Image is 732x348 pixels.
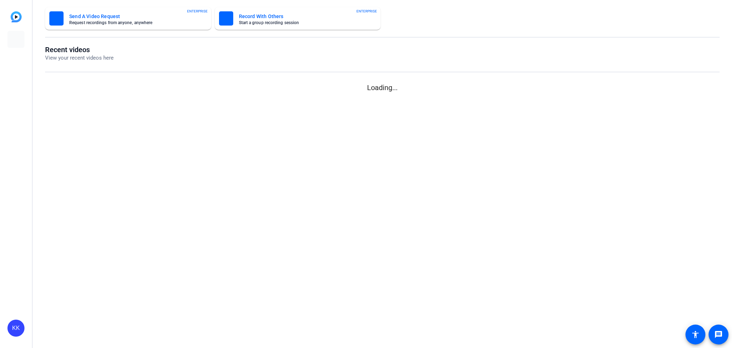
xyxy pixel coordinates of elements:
button: Record With OthersStart a group recording sessionENTERPRISE [215,7,381,30]
mat-card-title: Record With Others [239,12,365,21]
div: KK [7,320,24,337]
h1: Recent videos [45,45,114,54]
mat-icon: accessibility [691,330,700,339]
button: Send A Video RequestRequest recordings from anyone, anywhereENTERPRISE [45,7,211,30]
span: ENTERPRISE [187,9,208,14]
mat-icon: message [714,330,723,339]
img: blue-gradient.svg [11,11,22,22]
mat-card-subtitle: Start a group recording session [239,21,365,25]
p: Loading... [45,82,720,93]
mat-card-title: Send A Video Request [69,12,196,21]
span: ENTERPRISE [356,9,377,14]
p: View your recent videos here [45,54,114,62]
mat-card-subtitle: Request recordings from anyone, anywhere [69,21,196,25]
